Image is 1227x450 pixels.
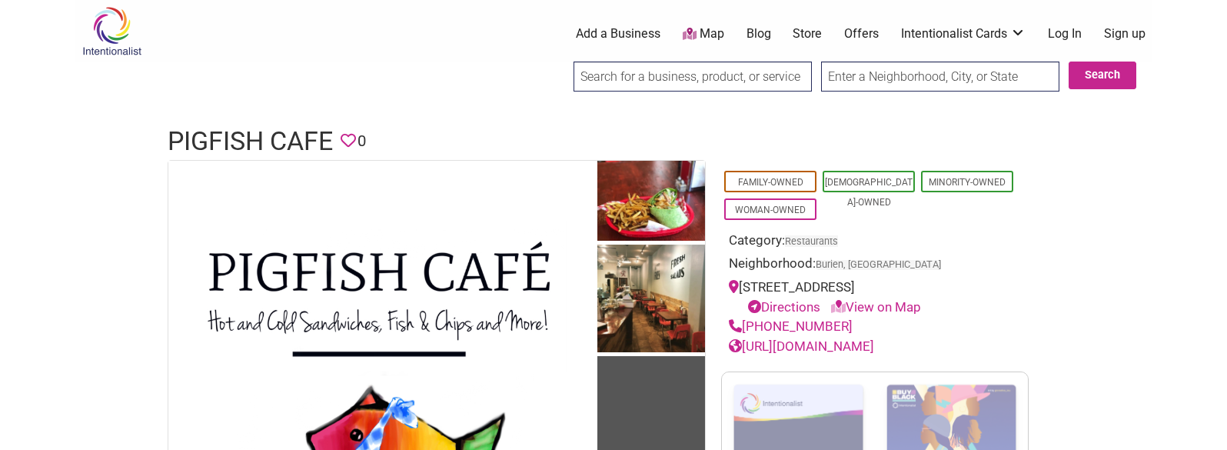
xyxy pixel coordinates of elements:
a: Woman-Owned [735,205,806,215]
div: [STREET_ADDRESS] [729,278,1021,317]
div: Category: [729,231,1021,255]
a: Blog [747,25,771,42]
a: Store [793,25,822,42]
a: Log In [1048,25,1082,42]
input: Search for a business, product, or service [574,62,812,92]
h1: Pigfish Cafe [168,123,333,160]
a: [PHONE_NUMBER] [729,318,853,334]
div: Neighborhood: [729,254,1021,278]
input: Enter a Neighborhood, City, or State [821,62,1059,92]
a: Directions [748,299,820,315]
a: Restaurants [785,235,838,247]
a: Offers [844,25,879,42]
a: Minority-Owned [929,177,1006,188]
a: Add a Business [576,25,660,42]
span: Burien, [GEOGRAPHIC_DATA] [816,260,941,270]
a: View on Map [831,299,921,315]
img: Intentionalist [75,6,148,56]
a: Sign up [1104,25,1146,42]
a: Map [683,25,724,43]
span: 0 [357,129,366,153]
a: [URL][DOMAIN_NAME] [729,338,874,354]
button: Search [1069,62,1136,89]
a: Family-Owned [738,177,803,188]
a: Intentionalist Cards [901,25,1026,42]
a: [DEMOGRAPHIC_DATA]-Owned [825,177,913,208]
